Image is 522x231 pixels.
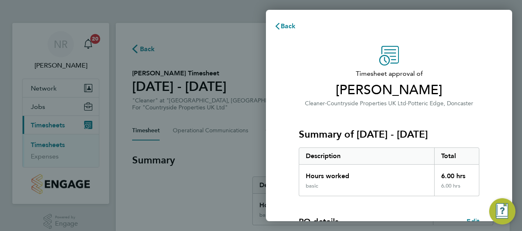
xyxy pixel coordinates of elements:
a: Edit [467,217,479,226]
button: Engage Resource Center [489,198,515,224]
span: Edit [467,217,479,225]
h3: Summary of [DATE] - [DATE] [299,128,479,141]
div: Summary of 22 - 28 Sep 2025 [299,147,479,196]
span: Potteric Edge, Doncaster [408,100,473,107]
h4: PO details [299,216,339,227]
div: 6.00 hrs [434,165,479,183]
span: Timesheet approval of [299,69,479,79]
div: basic [306,183,318,189]
div: Total [434,148,479,164]
span: · [406,100,408,107]
div: Hours worked [299,165,434,183]
span: [PERSON_NAME] [299,82,479,98]
span: Countryside Properties UK Ltd [327,100,406,107]
button: Back [266,18,304,34]
div: 6.00 hrs [434,183,479,196]
span: · [325,100,327,107]
span: Back [281,22,296,30]
span: Cleaner [305,100,325,107]
div: Description [299,148,434,164]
